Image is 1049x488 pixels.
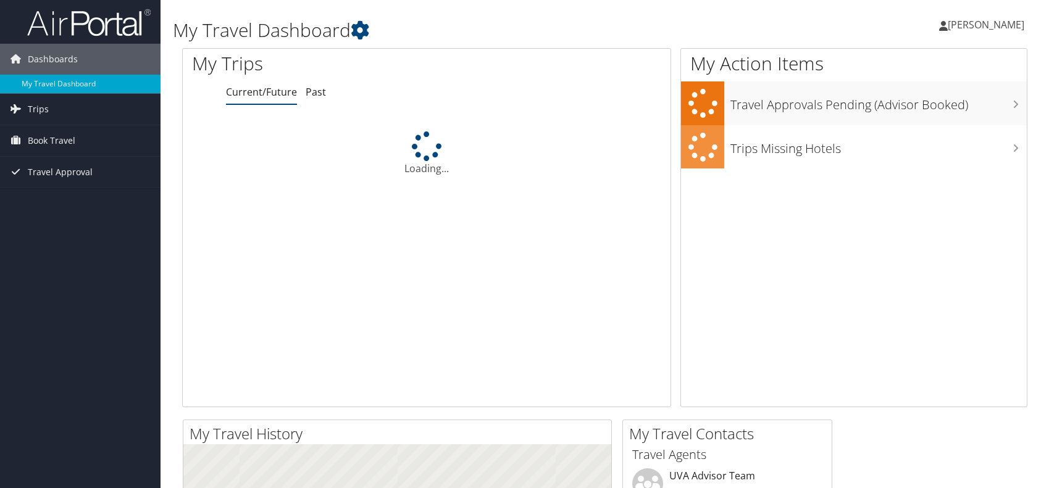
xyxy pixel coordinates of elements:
a: Trips Missing Hotels [681,125,1027,169]
div: Loading... [183,131,671,176]
span: Trips [28,94,49,125]
h2: My Travel Contacts [629,423,832,444]
h3: Travel Approvals Pending (Advisor Booked) [730,90,1027,114]
h3: Trips Missing Hotels [730,134,1027,157]
img: airportal-logo.png [27,8,151,37]
span: [PERSON_NAME] [948,18,1024,31]
a: [PERSON_NAME] [939,6,1037,43]
a: Current/Future [226,85,297,99]
h2: My Travel History [190,423,611,444]
h1: My Action Items [681,51,1027,77]
span: Travel Approval [28,157,93,188]
h3: Travel Agents [632,446,822,463]
a: Past [306,85,326,99]
h1: My Travel Dashboard [173,17,749,43]
h1: My Trips [192,51,458,77]
a: Travel Approvals Pending (Advisor Booked) [681,81,1027,125]
span: Book Travel [28,125,75,156]
span: Dashboards [28,44,78,75]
